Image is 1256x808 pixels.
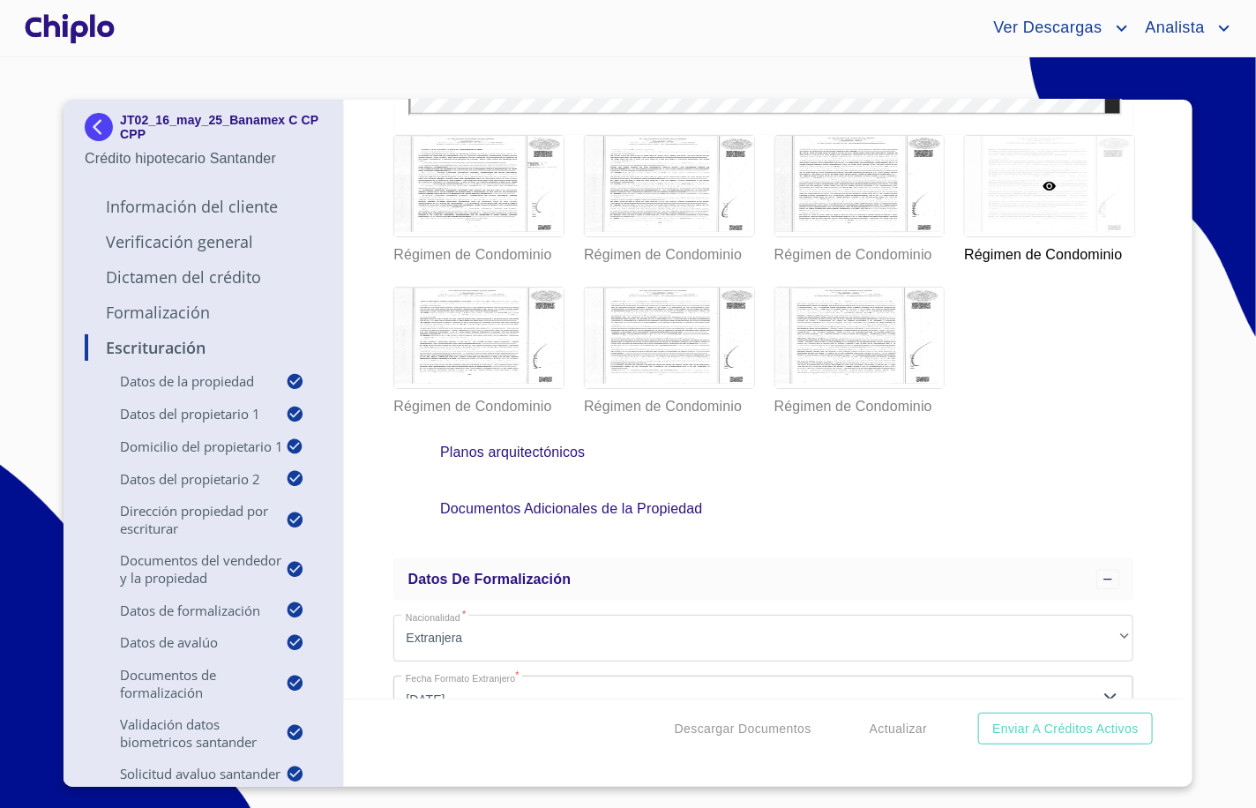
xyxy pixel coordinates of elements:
[85,551,286,587] p: Documentos del vendedor y la propiedad
[584,237,753,266] p: Régimen de Condominio
[85,470,286,488] p: Datos del propietario 2
[85,765,286,782] p: Solicitud Avaluo Santander
[440,498,1087,520] p: Documentos Adicionales de la Propiedad
[85,266,322,288] p: Dictamen del Crédito
[584,389,753,417] p: Régimen de Condominio
[85,148,322,169] p: Crédito hipotecario Santander
[585,288,754,388] img: Régimen de Condominio
[394,136,564,236] img: Régimen de Condominio
[870,718,927,740] span: Actualizar
[774,389,944,417] p: Régimen de Condominio
[980,14,1110,42] span: Ver Descargas
[1133,14,1235,42] button: account of current user
[774,237,944,266] p: Régimen de Condominio
[978,713,1153,745] button: Enviar a Créditos Activos
[775,288,945,388] img: Régimen de Condominio
[964,237,1133,266] p: Régimen de Condominio
[992,718,1139,740] span: Enviar a Créditos Activos
[85,715,286,751] p: Validación Datos Biometricos Santander
[393,237,563,266] p: Régimen de Condominio
[393,558,1133,601] div: Datos de Formalización
[393,615,1133,662] div: Extranjera
[85,231,322,252] p: Verificación General
[1133,14,1214,42] span: Analista
[863,713,934,745] button: Actualizar
[407,572,571,587] span: Datos de Formalización
[85,405,286,423] p: Datos del propietario 1
[85,502,286,537] p: Dirección Propiedad por Escriturar
[775,136,945,236] img: Régimen de Condominio
[668,713,819,745] button: Descargar Documentos
[85,337,322,358] p: Escrituración
[85,633,286,651] p: Datos de Avalúo
[85,113,322,148] div: JT02_16_may_25_Banamex C CP CPP
[85,113,120,141] img: Docupass spot blue
[440,442,1087,463] p: Planos arquitectónicos
[393,389,563,417] p: Régimen de Condominio
[85,302,322,323] p: Formalización
[675,718,811,740] span: Descargar Documentos
[85,666,286,701] p: Documentos de Formalización
[120,113,322,141] p: JT02_16_may_25_Banamex C CP CPP
[585,136,754,236] img: Régimen de Condominio
[980,14,1132,42] button: account of current user
[85,438,286,455] p: Domicilio del Propietario 1
[85,372,286,390] p: Datos de la propiedad
[85,602,286,619] p: Datos de Formalización
[85,196,322,217] p: Información del Cliente
[394,288,564,388] img: Régimen de Condominio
